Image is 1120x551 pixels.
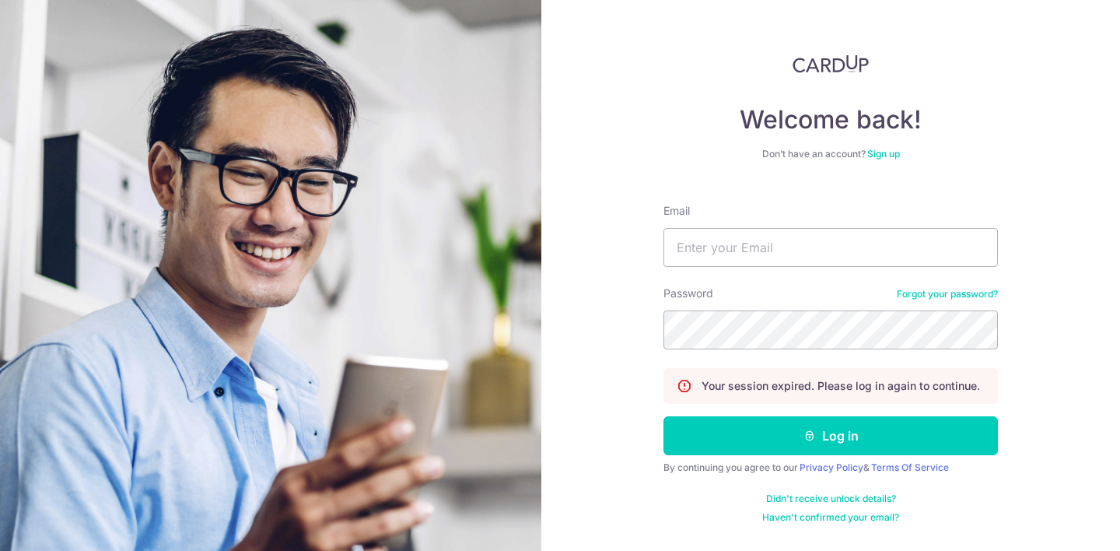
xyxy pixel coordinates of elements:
label: Email [663,203,690,219]
div: Don’t have an account? [663,148,998,160]
a: Haven't confirmed your email? [762,511,899,524]
a: Terms Of Service [871,462,949,473]
a: Privacy Policy [800,462,863,473]
a: Didn't receive unlock details? [766,493,896,505]
a: Forgot your password? [897,288,998,300]
img: CardUp Logo [793,54,869,73]
p: Your session expired. Please log in again to continue. [702,378,980,394]
label: Password [663,286,713,301]
div: By continuing you agree to our & [663,462,998,474]
button: Log in [663,416,998,455]
h4: Welcome back! [663,104,998,135]
input: Enter your Email [663,228,998,267]
a: Sign up [867,148,900,160]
